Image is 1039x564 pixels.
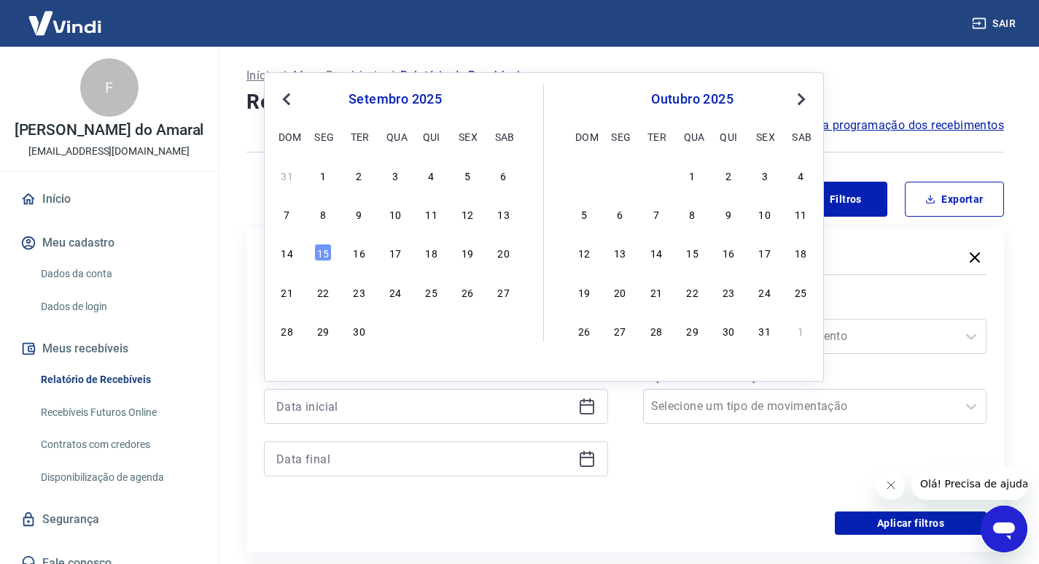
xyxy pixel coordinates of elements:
[423,244,440,261] div: Choose quinta-feira, 18 de setembro de 2025
[793,90,810,108] button: Next Month
[720,244,737,261] div: Choose quinta-feira, 16 de outubro de 2025
[389,67,394,85] p: /
[80,58,139,117] div: F
[276,448,572,470] input: Data final
[611,322,629,339] div: Choose segunda-feira, 27 de outubro de 2025
[459,322,476,339] div: Choose sexta-feira, 3 de outubro de 2025
[17,503,201,536] a: Segurança
[351,283,368,301] div: Choose terça-feira, 23 de setembro de 2025
[35,430,201,460] a: Contratos com credores
[351,166,368,184] div: Choose terça-feira, 2 de setembro de 2025
[647,166,665,184] div: Choose terça-feira, 30 de setembro de 2025
[575,205,593,223] div: Choose domingo, 5 de outubro de 2025
[35,365,201,395] a: Relatório de Recebíveis
[17,183,201,215] a: Início
[15,123,204,138] p: [PERSON_NAME] do Amaral
[684,128,701,145] div: qua
[246,88,1004,117] h4: Relatório de Recebíveis
[720,166,737,184] div: Choose quinta-feira, 2 de outubro de 2025
[720,205,737,223] div: Choose quinta-feira, 9 de outubro de 2025
[279,128,296,145] div: dom
[792,283,809,301] div: Choose sábado, 25 de outubro de 2025
[720,128,737,145] div: qui
[495,205,513,223] div: Choose sábado, 13 de setembro de 2025
[386,283,404,301] div: Choose quarta-feira, 24 de setembro de 2025
[575,244,593,261] div: Choose domingo, 12 de outubro de 2025
[611,283,629,301] div: Choose segunda-feira, 20 de outubro de 2025
[314,166,332,184] div: Choose segunda-feira, 1 de setembro de 2025
[756,244,774,261] div: Choose sexta-feira, 17 de outubro de 2025
[276,395,572,417] input: Data inicial
[756,166,774,184] div: Choose sexta-feira, 3 de outubro de 2025
[28,144,190,159] p: [EMAIL_ADDRESS][DOMAIN_NAME]
[575,322,593,339] div: Choose domingo, 26 de outubro de 2025
[279,244,296,261] div: Choose domingo, 14 de setembro de 2025
[246,67,276,85] a: Início
[684,205,701,223] div: Choose quarta-feira, 8 de outubro de 2025
[35,463,201,492] a: Disponibilização de agenda
[573,90,812,108] div: outubro 2025
[423,283,440,301] div: Choose quinta-feira, 25 de setembro de 2025
[703,117,1004,134] a: Saiba como funciona a programação dos recebimentos
[647,244,665,261] div: Choose terça-feira, 14 de outubro de 2025
[279,283,296,301] div: Choose domingo, 21 de setembro de 2025
[279,322,296,339] div: Choose domingo, 28 de setembro de 2025
[423,128,440,145] div: qui
[459,166,476,184] div: Choose sexta-feira, 5 de setembro de 2025
[386,166,404,184] div: Choose quarta-feira, 3 de setembro de 2025
[314,283,332,301] div: Choose segunda-feira, 22 de setembro de 2025
[792,322,809,339] div: Choose sábado, 1 de novembro de 2025
[386,322,404,339] div: Choose quarta-feira, 1 de outubro de 2025
[611,128,629,145] div: seg
[400,67,526,85] p: Relatório de Recebíveis
[911,468,1027,500] iframe: Mensagem da empresa
[684,166,701,184] div: Choose quarta-feira, 1 de outubro de 2025
[684,322,701,339] div: Choose quarta-feira, 29 de outubro de 2025
[756,322,774,339] div: Choose sexta-feira, 31 de outubro de 2025
[423,205,440,223] div: Choose quinta-feira, 11 de setembro de 2025
[495,322,513,339] div: Choose sábado, 4 de outubro de 2025
[276,90,514,108] div: setembro 2025
[386,244,404,261] div: Choose quarta-feira, 17 de setembro de 2025
[611,166,629,184] div: Choose segunda-feira, 29 de setembro de 2025
[351,205,368,223] div: Choose terça-feira, 9 de setembro de 2025
[35,398,201,428] a: Recebíveis Futuros Online
[684,283,701,301] div: Choose quarta-feira, 22 de outubro de 2025
[423,322,440,339] div: Choose quinta-feira, 2 de outubro de 2025
[495,166,513,184] div: Choose sábado, 6 de setembro de 2025
[279,166,296,184] div: Choose domingo, 31 de agosto de 2025
[351,244,368,261] div: Choose terça-feira, 16 de setembro de 2025
[647,322,665,339] div: Choose terça-feira, 28 de outubro de 2025
[17,333,201,365] button: Meus recebíveis
[756,128,774,145] div: sex
[969,10,1022,37] button: Sair
[684,244,701,261] div: Choose quarta-feira, 15 de outubro de 2025
[720,322,737,339] div: Choose quinta-feira, 30 de outubro de 2025
[278,90,295,108] button: Previous Month
[647,128,665,145] div: ter
[276,164,514,341] div: month 2025-09
[423,166,440,184] div: Choose quinta-feira, 4 de setembro de 2025
[835,511,987,535] button: Aplicar filtros
[351,322,368,339] div: Choose terça-feira, 30 de setembro de 2025
[575,283,593,301] div: Choose domingo, 19 de outubro de 2025
[17,1,112,45] img: Vindi
[573,164,812,341] div: month 2025-10
[792,166,809,184] div: Choose sábado, 4 de outubro de 2025
[351,128,368,145] div: ter
[575,128,593,145] div: dom
[281,67,287,85] p: /
[756,283,774,301] div: Choose sexta-feira, 24 de outubro de 2025
[876,471,906,500] iframe: Fechar mensagem
[314,244,332,261] div: Choose segunda-feira, 15 de setembro de 2025
[575,166,593,184] div: Choose domingo, 28 de setembro de 2025
[495,128,513,145] div: sab
[293,67,384,85] a: Meus Recebíveis
[495,283,513,301] div: Choose sábado, 27 de setembro de 2025
[279,205,296,223] div: Choose domingo, 7 de setembro de 2025
[720,283,737,301] div: Choose quinta-feira, 23 de outubro de 2025
[792,205,809,223] div: Choose sábado, 11 de outubro de 2025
